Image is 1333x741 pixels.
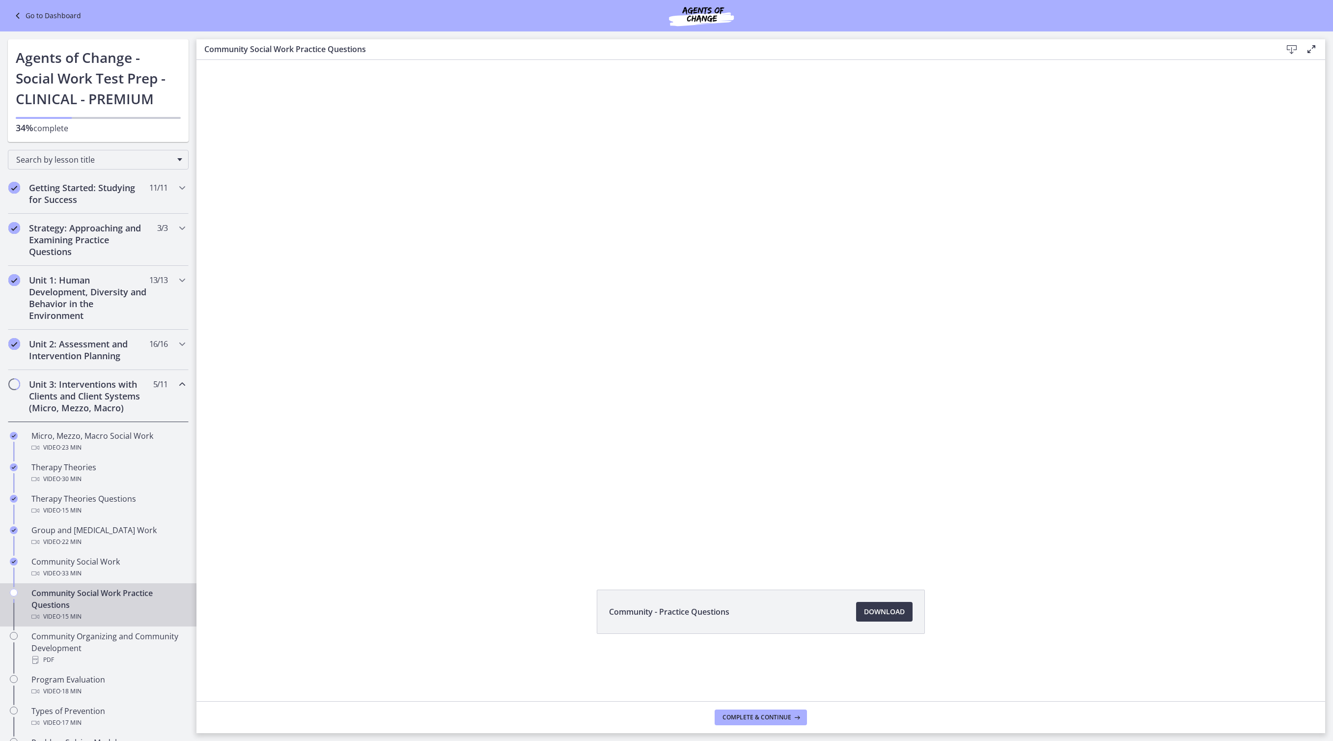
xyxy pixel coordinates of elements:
[60,568,82,579] span: · 33 min
[10,526,18,534] i: Completed
[31,493,185,516] div: Therapy Theories Questions
[715,710,807,725] button: Complete & continue
[10,432,18,440] i: Completed
[856,602,913,622] a: Download
[10,495,18,503] i: Completed
[60,505,82,516] span: · 15 min
[31,717,185,729] div: Video
[864,606,905,618] span: Download
[31,611,185,623] div: Video
[31,654,185,666] div: PDF
[31,536,185,548] div: Video
[16,122,181,134] p: complete
[16,122,33,134] span: 34%
[157,222,167,234] span: 3 / 3
[8,222,20,234] i: Completed
[31,442,185,454] div: Video
[60,685,82,697] span: · 18 min
[149,182,167,194] span: 11 / 11
[31,524,185,548] div: Group and [MEDICAL_DATA] Work
[31,674,185,697] div: Program Evaluation
[722,713,791,721] span: Complete & continue
[642,4,760,28] img: Agents of Change
[12,10,81,22] a: Go to Dashboard
[31,461,185,485] div: Therapy Theories
[60,536,82,548] span: · 22 min
[10,558,18,566] i: Completed
[31,685,185,697] div: Video
[31,556,185,579] div: Community Social Work
[60,442,82,454] span: · 23 min
[204,43,1266,55] h3: Community Social Work Practice Questions
[149,274,167,286] span: 13 / 13
[31,587,185,623] div: Community Social Work Practice Questions
[31,473,185,485] div: Video
[16,154,172,165] span: Search by lesson title
[153,378,167,390] span: 5 / 11
[196,60,1325,567] iframe: Video Lesson
[8,338,20,350] i: Completed
[29,378,149,414] h2: Unit 3: Interventions with Clients and Client Systems (Micro, Mezzo, Macro)
[60,717,82,729] span: · 17 min
[31,630,185,666] div: Community Organizing and Community Development
[29,338,149,362] h2: Unit 2: Assessment and Intervention Planning
[16,47,181,109] h1: Agents of Change - Social Work Test Prep - CLINICAL - PREMIUM
[60,473,82,485] span: · 30 min
[10,463,18,471] i: Completed
[149,338,167,350] span: 16 / 16
[31,705,185,729] div: Types of Prevention
[29,274,149,321] h2: Unit 1: Human Development, Diversity and Behavior in the Environment
[609,606,729,618] span: Community - Practice Questions
[29,182,149,205] h2: Getting Started: Studying for Success
[8,182,20,194] i: Completed
[31,430,185,454] div: Micro, Mezzo, Macro Social Work
[60,611,82,623] span: · 15 min
[8,150,189,170] div: Search by lesson title
[8,274,20,286] i: Completed
[31,505,185,516] div: Video
[29,222,149,257] h2: Strategy: Approaching and Examining Practice Questions
[31,568,185,579] div: Video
